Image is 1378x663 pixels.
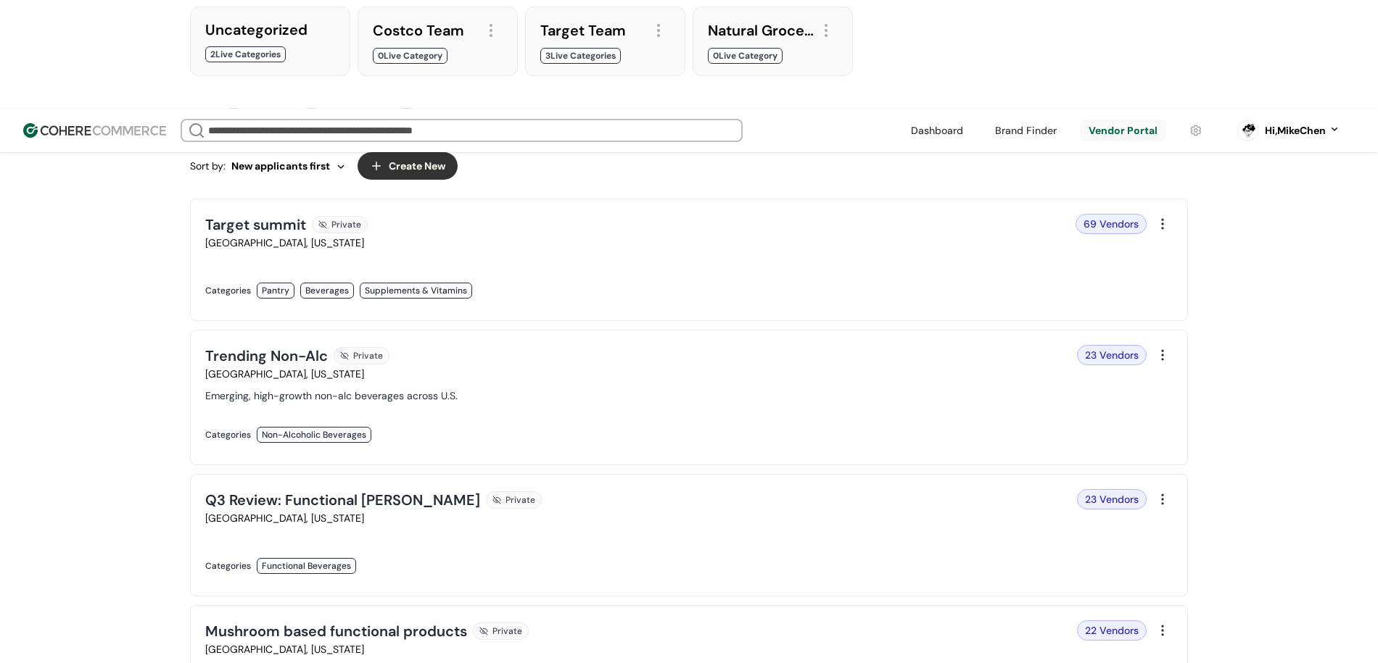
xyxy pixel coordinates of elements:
[231,159,330,174] span: New applicants first
[222,108,244,125] div: 5
[1076,214,1147,234] div: 69 Vendors
[358,152,458,180] button: Create New
[1077,620,1147,641] div: 22 Vendors
[1265,123,1326,138] div: Hi, MikeChen
[190,99,247,134] button: Live
[1077,345,1147,365] div: 23 Vendors
[395,108,417,125] div: 2
[23,123,166,138] img: Cohere Logo
[1077,489,1147,509] div: 23 Vendors
[1265,123,1340,138] button: Hi,MikeChen
[205,389,680,402] div: Emerging, high-growth non-alc beverages across U.S.
[256,99,326,134] button: Drafts
[300,108,323,125] div: 0
[335,99,420,134] button: Archived
[1237,120,1259,141] svg: 0 percent
[190,159,346,174] div: Sort by:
